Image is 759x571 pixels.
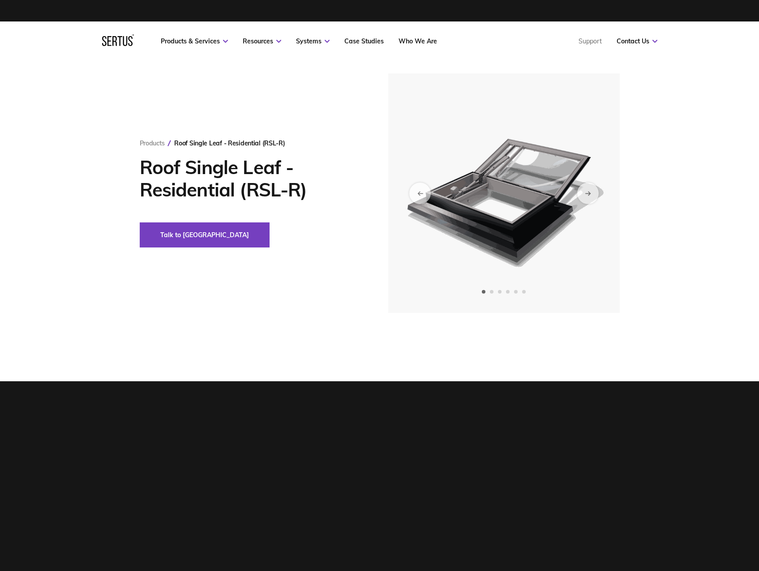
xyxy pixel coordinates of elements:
div: Previous slide [409,183,431,204]
a: Products [140,139,165,147]
a: Support [579,37,602,45]
span: Go to slide 4 [506,290,510,294]
span: Go to slide 3 [498,290,502,294]
span: Go to slide 5 [514,290,518,294]
a: Who We Are [399,37,437,45]
a: Contact Us [617,37,657,45]
span: Go to slide 6 [522,290,526,294]
button: Talk to [GEOGRAPHIC_DATA] [140,222,270,247]
div: Next slide [577,183,599,204]
a: Case Studies [344,37,384,45]
a: Products & Services [161,37,228,45]
span: Go to slide 2 [490,290,493,294]
a: Resources [243,37,281,45]
a: Systems [296,37,330,45]
h1: Roof Single Leaf - Residential (RSL-R) [140,156,361,201]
